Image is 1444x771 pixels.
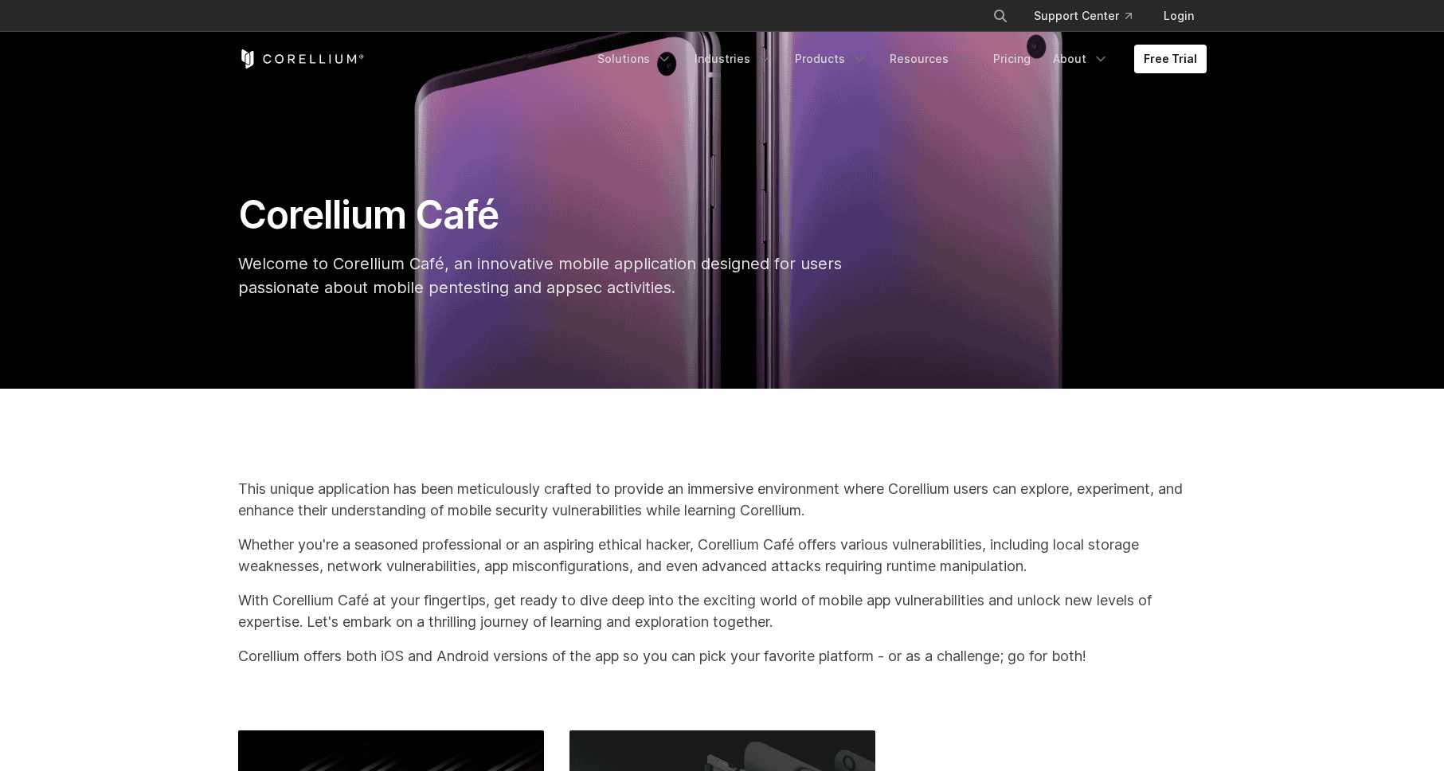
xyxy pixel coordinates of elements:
a: Products [785,45,877,73]
p: With Corellium Café at your fingertips, get ready to dive deep into the exciting world of mobile ... [238,589,1207,632]
p: Welcome to Corellium Café, an innovative mobile application designed for users passionate about m... [238,252,873,299]
button: Search [986,2,1015,30]
p: Whether you're a seasoned professional or an aspiring ethical hacker, Corellium Café offers vario... [238,534,1207,577]
a: Solutions [588,45,682,73]
h1: Corellium Café [238,191,873,239]
p: Corellium offers both iOS and Android versions of the app so you can pick your favorite platform ... [238,645,1207,667]
div: Navigation Menu [588,45,1207,73]
a: Pricing [984,45,1040,73]
div: Navigation Menu [973,2,1207,30]
a: Free Trial [1134,45,1207,73]
a: About [1043,45,1118,73]
a: Login [1151,2,1207,30]
p: This unique application has been meticulously crafted to provide an immersive environment where C... [238,478,1207,521]
a: Resources [880,45,980,73]
a: Support Center [1021,2,1145,30]
a: Industries [685,45,782,73]
a: Corellium Home [238,49,365,68]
